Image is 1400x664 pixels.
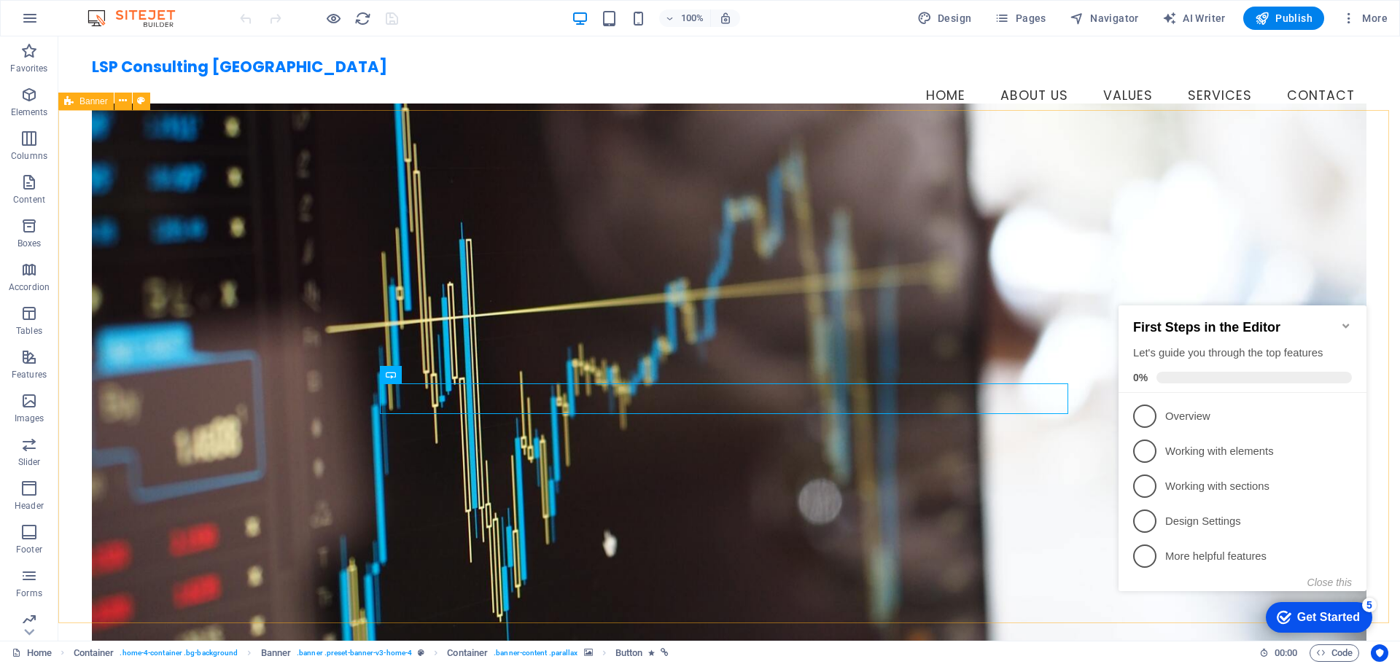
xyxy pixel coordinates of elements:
span: Click to select. Double-click to edit [74,644,114,662]
span: Banner [79,97,108,106]
button: 100% [659,9,711,27]
span: Code [1316,644,1353,662]
button: Usercentrics [1371,644,1388,662]
p: Design Settings [52,230,227,245]
span: Click to select. Double-click to edit [447,644,488,662]
img: Editor Logo [84,9,193,27]
p: Elements [11,106,48,118]
p: Slider [18,456,41,468]
i: Reload page [354,10,371,27]
p: Tables [16,325,42,337]
div: 5 [249,313,264,328]
button: Click here to leave preview mode and continue editing [324,9,342,27]
div: Design (Ctrl+Alt+Y) [911,7,978,30]
p: Working with elements [52,160,227,175]
h6: Session time [1259,644,1298,662]
span: : [1285,647,1287,658]
p: Favorites [10,63,47,74]
li: Design Settings [6,219,254,254]
li: Working with elements [6,149,254,184]
p: Content [13,194,45,206]
button: Pages [989,7,1051,30]
button: Close this [195,292,239,304]
h2: First Steps in the Editor [20,36,239,51]
p: Header [15,500,44,512]
span: . home-4-container .bg-background [120,644,238,662]
span: Click to select. Double-click to edit [615,644,643,662]
i: This element is linked [661,649,669,657]
button: reload [354,9,371,27]
i: This element is a customizable preset [418,649,424,657]
span: More [1342,11,1388,26]
div: Get Started [184,327,247,340]
p: Overview [52,125,227,140]
span: Design [917,11,972,26]
span: Publish [1255,11,1312,26]
p: Accordion [9,281,50,293]
span: Pages [995,11,1046,26]
i: Element contains an animation [648,649,655,657]
span: . banner-content .parallax [494,644,577,662]
div: Let's guide you through the top features [20,61,239,77]
button: Design [911,7,978,30]
button: More [1336,7,1393,30]
button: Navigator [1064,7,1145,30]
button: Publish [1243,7,1324,30]
h6: 100% [681,9,704,27]
div: Minimize checklist [227,36,239,47]
button: Code [1310,644,1359,662]
nav: breadcrumb [74,644,669,662]
p: Images [15,413,44,424]
span: 00 00 [1275,644,1297,662]
span: Navigator [1070,11,1139,26]
i: On resize automatically adjust zoom level to fit chosen device. [719,12,732,25]
a: Click to cancel selection. Double-click to open Pages [12,644,52,662]
i: This element contains a background [584,649,593,657]
p: Features [12,369,47,380]
p: Forms [16,587,42,599]
span: AI Writer [1162,11,1226,26]
li: Overview [6,114,254,149]
p: More helpful features [52,265,227,280]
div: Get Started 5 items remaining, 0% complete [153,318,260,348]
li: More helpful features [6,254,254,289]
p: Working with sections [52,195,227,210]
p: Columns [11,150,47,162]
p: Boxes [17,238,42,249]
span: 0% [20,87,44,99]
span: Click to select. Double-click to edit [261,644,292,662]
li: Working with sections [6,184,254,219]
p: Footer [16,544,42,555]
button: AI Writer [1156,7,1232,30]
span: . banner .preset-banner-v3-home-4 [297,644,412,662]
